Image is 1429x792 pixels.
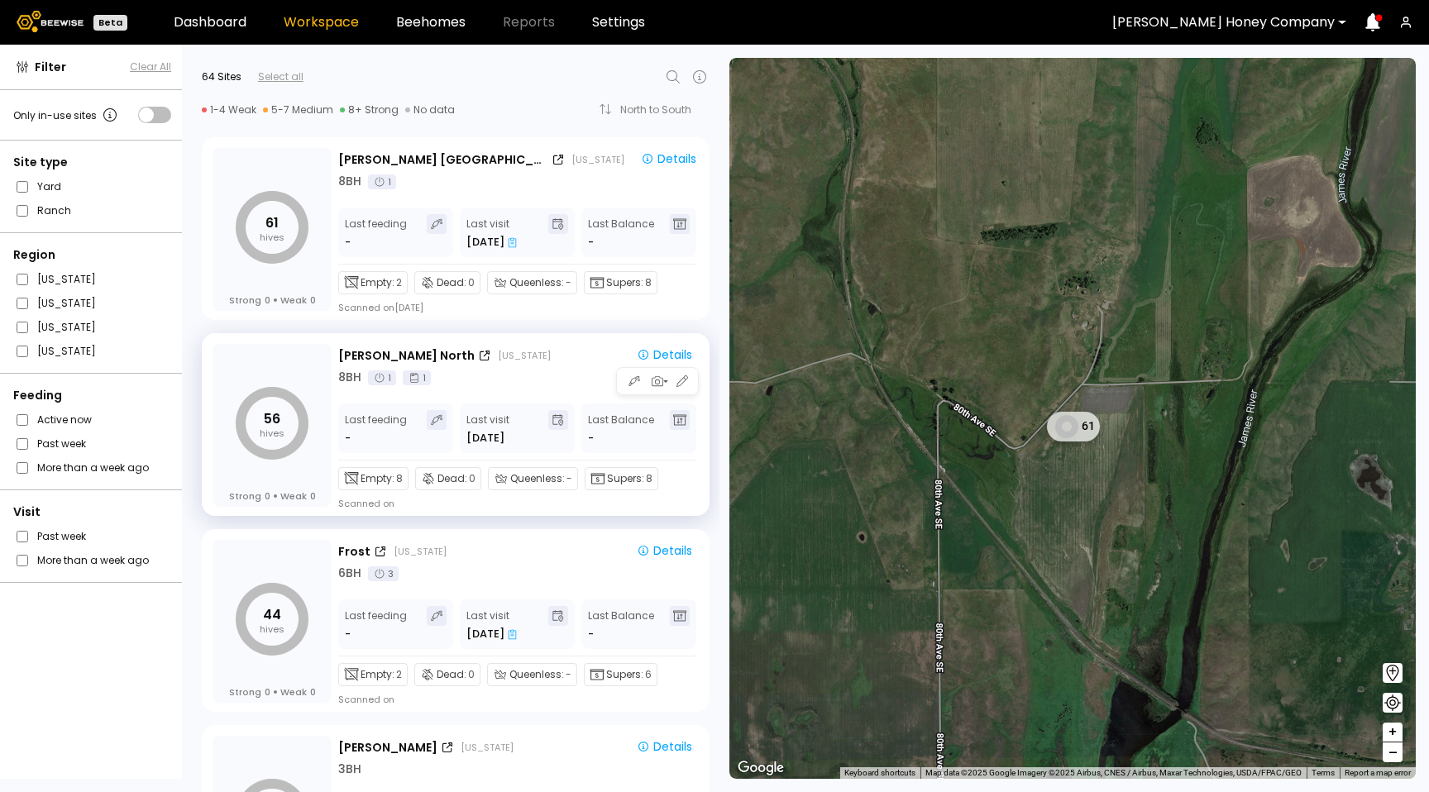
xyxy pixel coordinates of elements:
div: Strong Weak [229,490,316,502]
span: - [588,234,594,250]
a: Dashboard [174,16,246,29]
div: [US_STATE] [498,349,551,362]
a: Settings [592,16,645,29]
div: 1 [368,174,396,189]
a: Beehomes [396,16,466,29]
div: [DATE] [466,430,504,446]
div: Details [641,151,696,166]
button: Keyboard shortcuts [844,767,915,779]
div: Region [13,246,171,264]
div: Beta [93,15,127,31]
div: Last feeding [345,606,407,642]
div: Last Balance [588,410,654,446]
span: 0 [468,275,475,290]
span: - [588,430,594,446]
div: Dead: [415,467,481,490]
a: Report a map error [1345,768,1411,777]
div: Queenless: [488,467,578,490]
div: Last visit [466,214,517,250]
button: + [1383,723,1403,742]
span: Filter [35,59,66,76]
div: Supers: [584,271,657,294]
span: - [566,471,572,486]
tspan: hives [260,623,284,636]
label: Active now [37,411,92,428]
div: Last feeding [345,214,407,250]
div: Details [637,347,692,362]
span: 0 [310,686,316,698]
label: [US_STATE] [37,342,96,360]
span: + [1388,722,1398,742]
img: Google [734,757,788,779]
tspan: hives [260,427,284,440]
div: Frost [338,543,370,561]
button: Details [630,542,699,561]
div: Scanned on [338,497,394,510]
div: Dead: [414,663,480,686]
label: Yard [37,178,61,195]
span: 6 [645,667,652,682]
div: Scanned on [DATE] [338,301,423,314]
span: Map data ©2025 Google Imagery ©2025 Airbus, CNES / Airbus, Maxar Technologies, USDA/FPAC/GEO [925,768,1302,777]
span: - [566,667,571,682]
div: 8 BH [338,173,361,190]
span: - [566,275,571,290]
div: Supers: [585,467,658,490]
div: 1 [368,370,396,385]
div: 64 Sites [202,69,241,84]
tspan: hives [260,231,284,244]
span: Reports [503,16,555,29]
span: - [588,626,594,642]
div: Only in-use sites [13,105,120,125]
div: 6 BH [338,565,361,582]
label: [US_STATE] [37,318,96,336]
span: 0 [265,490,270,502]
tspan: 56 [264,409,280,428]
div: - [345,626,352,642]
div: Scanned on [338,693,394,706]
div: Last feeding [345,410,407,446]
span: 0 [469,471,476,486]
img: Beewise logo [17,11,84,32]
button: Details [634,150,703,169]
span: 2 [396,667,402,682]
span: 0 [265,686,270,698]
button: Clear All [130,60,171,74]
button: Details [630,346,699,365]
div: [PERSON_NAME] [GEOGRAPHIC_DATA] [338,151,548,169]
div: Empty: [338,271,408,294]
div: No data [405,103,455,117]
div: Strong Weak [229,686,316,698]
div: [US_STATE] [461,741,514,754]
div: Dead: [414,271,480,294]
div: 3 [368,566,399,581]
label: [US_STATE] [37,294,96,312]
div: Feeding [13,387,171,404]
tspan: 44 [263,605,281,624]
div: 61 [1047,412,1100,441]
div: 3 BH [338,761,361,778]
label: Past week [37,435,86,452]
label: More than a week ago [37,459,149,476]
div: Empty: [338,663,408,686]
div: - [345,234,352,250]
div: 5-7 Medium [263,103,333,117]
a: Terms (opens in new tab) [1312,768,1335,777]
div: [PERSON_NAME] [338,739,437,756]
div: Details [637,543,692,558]
div: Visit [13,503,171,521]
label: Past week [37,527,86,545]
div: Queenless: [487,663,577,686]
label: More than a week ago [37,551,149,569]
button: Details [630,737,699,757]
div: Last Balance [588,214,654,250]
div: [DATE] [466,626,517,642]
span: – [1388,742,1398,763]
div: Queenless: [487,271,577,294]
span: 0 [310,490,316,502]
div: Site type [13,154,171,171]
label: [US_STATE] [37,270,96,288]
span: 8 [396,471,403,486]
div: 1 [403,370,431,385]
